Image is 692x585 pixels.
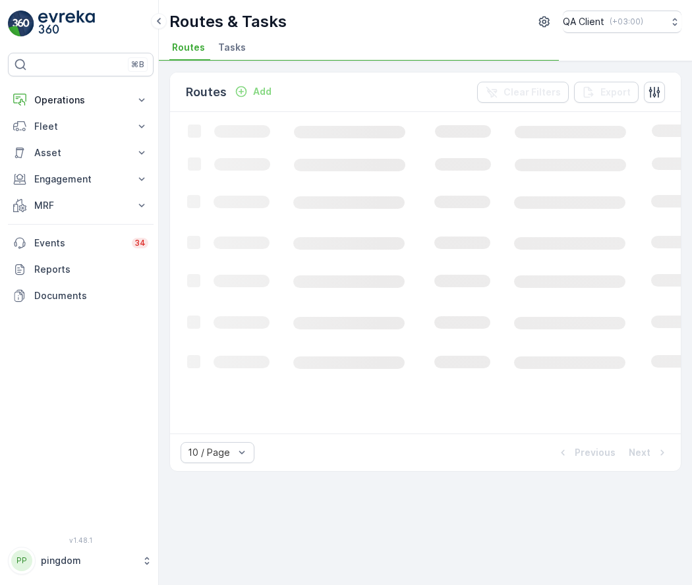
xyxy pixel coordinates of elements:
[8,283,154,309] a: Documents
[8,230,154,256] a: Events34
[8,256,154,283] a: Reports
[629,446,650,459] p: Next
[8,547,154,574] button: PPpingdom
[8,192,154,219] button: MRF
[253,85,272,98] p: Add
[34,199,127,212] p: MRF
[575,446,616,459] p: Previous
[627,445,670,460] button: Next
[8,113,154,140] button: Fleet
[34,289,148,302] p: Documents
[134,238,146,248] p: 34
[8,11,34,37] img: logo
[8,536,154,544] span: v 1.48.1
[186,83,227,101] p: Routes
[131,59,144,70] p: ⌘B
[169,11,287,32] p: Routes & Tasks
[34,94,127,107] p: Operations
[504,86,561,99] p: Clear Filters
[34,146,127,159] p: Asset
[172,41,205,54] span: Routes
[229,84,277,99] button: Add
[34,173,127,186] p: Engagement
[477,82,569,103] button: Clear Filters
[218,41,246,54] span: Tasks
[34,263,148,276] p: Reports
[11,550,32,571] div: PP
[563,15,604,28] p: QA Client
[34,120,127,133] p: Fleet
[574,82,639,103] button: Export
[38,11,95,37] img: logo_light-DOdMpM7g.png
[555,445,617,460] button: Previous
[8,140,154,166] button: Asset
[8,166,154,192] button: Engagement
[41,554,135,567] p: pingdom
[600,86,631,99] p: Export
[8,87,154,113] button: Operations
[34,237,124,250] p: Events
[610,16,643,27] p: ( +03:00 )
[563,11,681,33] button: QA Client(+03:00)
